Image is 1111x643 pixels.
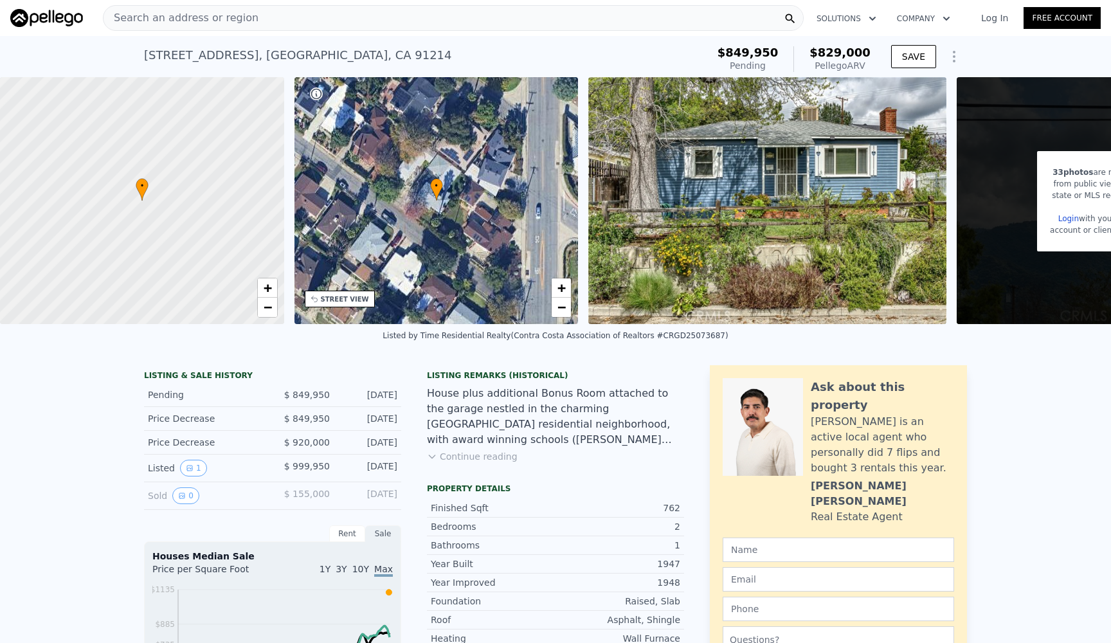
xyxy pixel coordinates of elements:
div: Pending [718,59,779,72]
span: • [430,180,443,192]
div: STREET VIEW [321,294,369,304]
span: 33 photos [1052,168,1093,177]
span: 3Y [336,564,347,574]
div: [DATE] [340,388,397,401]
a: Zoom in [258,278,277,298]
div: Listed by Time Residential Realty (Contra Costa Association of Realtors #CRGD25073687) [383,331,728,340]
div: Listing Remarks (Historical) [427,370,684,381]
div: Raised, Slab [555,595,680,608]
a: Zoom out [552,298,571,317]
div: Year Built [431,557,555,570]
span: Search an address or region [104,10,258,26]
div: • [136,178,149,201]
div: Listed [148,460,262,476]
div: • [430,178,443,201]
input: Email [723,567,954,592]
input: Name [723,538,954,562]
a: Log In [966,12,1024,24]
div: [DATE] [340,412,397,425]
div: Asphalt, Shingle [555,613,680,626]
div: Price Decrease [148,436,262,449]
a: Login [1058,214,1079,223]
span: + [263,280,271,296]
div: [STREET_ADDRESS] , [GEOGRAPHIC_DATA] , CA 91214 [144,46,452,64]
button: Continue reading [427,450,518,463]
div: Price per Square Foot [152,563,273,583]
div: Ask about this property [811,378,954,414]
img: Sale: 166120368 Parcel: 49102001 [588,77,946,324]
div: LISTING & SALE HISTORY [144,370,401,383]
div: 2 [555,520,680,533]
div: [PERSON_NAME] [PERSON_NAME] [811,478,954,509]
button: Show Options [941,44,967,69]
div: [PERSON_NAME] is an active local agent who personally did 7 flips and bought 3 rentals this year. [811,414,954,476]
div: Bedrooms [431,520,555,533]
button: View historical data [172,487,199,504]
button: Company [887,7,961,30]
span: − [557,299,566,315]
div: Roof [431,613,555,626]
span: $ 999,950 [284,461,330,471]
tspan: $1135 [150,585,175,594]
div: [DATE] [340,487,397,504]
div: 1948 [555,576,680,589]
div: Sale [365,525,401,542]
img: Pellego [10,9,83,27]
span: 10Y [352,564,369,574]
div: Property details [427,484,684,494]
span: $ 849,950 [284,390,330,400]
div: Price Decrease [148,412,262,425]
span: $ 849,950 [284,413,330,424]
div: Finished Sqft [431,502,555,514]
input: Phone [723,597,954,621]
div: 1947 [555,557,680,570]
div: Sold [148,487,262,504]
div: House plus additional Bonus Room attached to the garage nestled in the charming [GEOGRAPHIC_DATA]... [427,386,684,448]
div: [DATE] [340,460,397,476]
a: Free Account [1024,7,1101,29]
div: Pellego ARV [809,59,871,72]
button: SAVE [891,45,936,68]
button: Solutions [806,7,887,30]
button: View historical data [180,460,207,476]
span: $ 920,000 [284,437,330,448]
span: Max [374,564,393,577]
a: Zoom out [258,298,277,317]
div: Real Estate Agent [811,509,903,525]
tspan: $885 [155,620,175,629]
div: Pending [148,388,262,401]
div: 1 [555,539,680,552]
div: Year Improved [431,576,555,589]
div: Rent [329,525,365,542]
div: Houses Median Sale [152,550,393,563]
span: • [136,180,149,192]
span: 1Y [320,564,330,574]
span: $849,950 [718,46,779,59]
span: − [263,299,271,315]
div: [DATE] [340,436,397,449]
a: Zoom in [552,278,571,298]
div: Foundation [431,595,555,608]
span: $ 155,000 [284,489,330,499]
div: 762 [555,502,680,514]
div: Bathrooms [431,539,555,552]
span: $829,000 [809,46,871,59]
span: + [557,280,566,296]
